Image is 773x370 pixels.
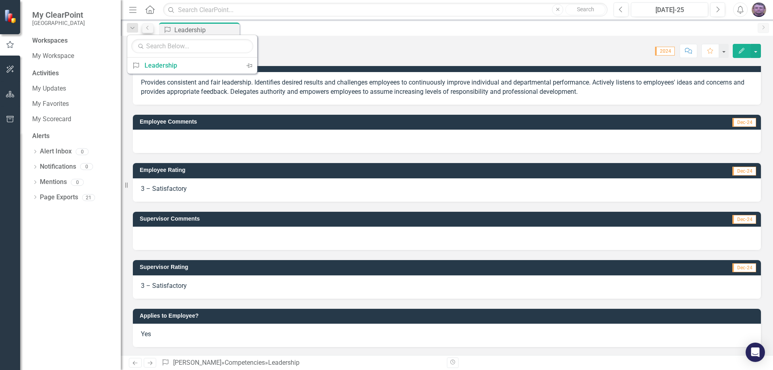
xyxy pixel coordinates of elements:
span: Dec-24 [732,263,756,272]
input: Search ClearPoint... [163,3,608,17]
div: Leadership [145,60,237,70]
h3: Applies to Employee? [140,313,757,319]
h3: Employee Comments [140,119,572,125]
div: Leadership [174,25,238,35]
button: Search [565,4,606,15]
a: My Favorites [32,99,113,109]
a: My Workspace [32,52,113,61]
span: Dec-24 [732,167,756,176]
div: » » [161,358,441,368]
a: [PERSON_NAME] [173,359,221,366]
div: Workspaces [32,36,68,45]
span: 3 – Satisfactory [141,185,187,192]
p: Provides consistent and fair leadership. Identifies desired results and challenges employees to c... [141,78,753,97]
a: My Updates [32,84,113,93]
span: Dec-24 [732,118,756,127]
a: Competencies [225,359,265,366]
span: Dec-24 [732,215,756,224]
span: Yes [141,330,151,338]
input: Search Below... [131,39,253,53]
span: 2024 [655,47,675,56]
div: Alerts [32,132,113,141]
div: Open Intercom Messenger [746,343,765,362]
button: [DATE]-25 [631,2,708,17]
h3: Employee Rating [140,167,541,173]
h3: Supervisor Rating [140,264,550,270]
div: [DATE]-25 [634,5,705,15]
a: Page Exports [40,193,78,202]
a: Alert Inbox [40,147,72,156]
h3: Supervisor Comments [140,216,578,222]
div: Activities [32,69,113,78]
div: Leadership [268,359,300,366]
span: 3 – Satisfactory [141,282,187,289]
a: My Scorecard [32,115,113,124]
a: Notifications [40,162,76,172]
div: 0 [80,163,93,170]
img: ClearPoint Strategy [4,9,18,23]
div: 0 [76,148,89,155]
div: 0 [71,179,84,186]
a: Mentions [40,178,67,187]
span: Search [577,6,594,12]
span: My ClearPoint [32,10,85,20]
small: [GEOGRAPHIC_DATA] [32,20,85,26]
a: Leadership [127,58,241,73]
div: 21 [82,194,95,201]
img: Matthew Dial [752,2,766,17]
